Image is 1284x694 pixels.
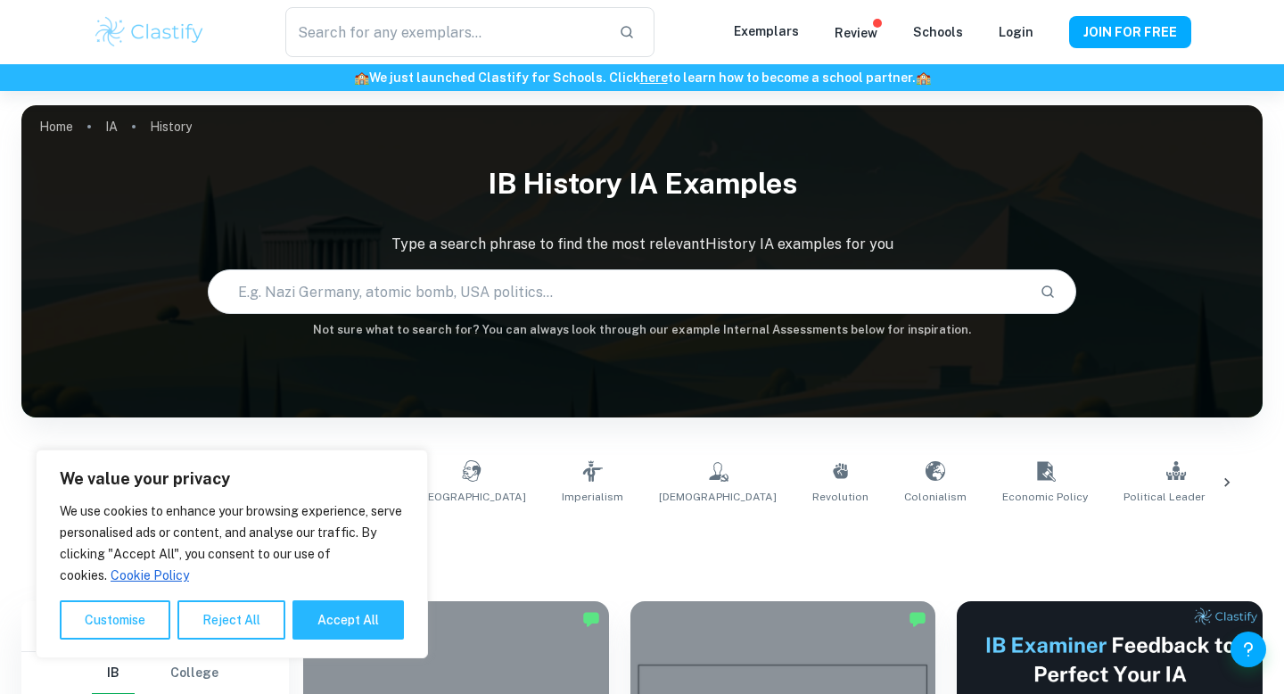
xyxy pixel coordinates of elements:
p: We value your privacy [60,468,404,490]
span: 🏫 [354,70,369,85]
span: [DEMOGRAPHIC_DATA] [659,489,777,505]
span: Colonialism [904,489,967,505]
button: Customise [60,600,170,640]
input: E.g. Nazi Germany, atomic bomb, USA politics... [209,267,1025,317]
div: We value your privacy [36,450,428,658]
h6: Not sure what to search for? You can always look through our example Internal Assessments below f... [21,321,1263,339]
button: Accept All [292,600,404,640]
h1: IB History IA examples [21,155,1263,212]
input: Search for any exemplars... [285,7,605,57]
h1: All History IA Examples [84,526,1201,558]
a: Cookie Policy [110,567,190,583]
p: Exemplars [734,21,799,41]
a: Login [999,25,1033,39]
button: Search [1033,277,1063,307]
span: Revolution [812,489,868,505]
a: Schools [913,25,963,39]
a: Home [39,114,73,139]
span: Political Leadership [1123,489,1228,505]
p: Type a search phrase to find the most relevant History IA examples for you [21,234,1263,255]
img: Marked [909,610,926,628]
a: here [640,70,668,85]
p: History [150,117,192,136]
p: Review [835,23,877,43]
span: Economic Policy [1002,489,1088,505]
button: Reject All [177,600,285,640]
span: Imperialism [562,489,623,505]
button: JOIN FOR FREE [1069,16,1191,48]
span: 🏫 [916,70,931,85]
span: [GEOGRAPHIC_DATA] [416,489,526,505]
img: Clastify logo [93,14,206,50]
a: IA [105,114,118,139]
p: We use cookies to enhance your browsing experience, serve personalised ads or content, and analys... [60,500,404,586]
h6: We just launched Clastify for Schools. Click to learn how to become a school partner. [4,68,1280,87]
button: Help and Feedback [1230,632,1266,667]
img: Marked [582,610,600,628]
h6: Filter exemplars [21,601,289,651]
